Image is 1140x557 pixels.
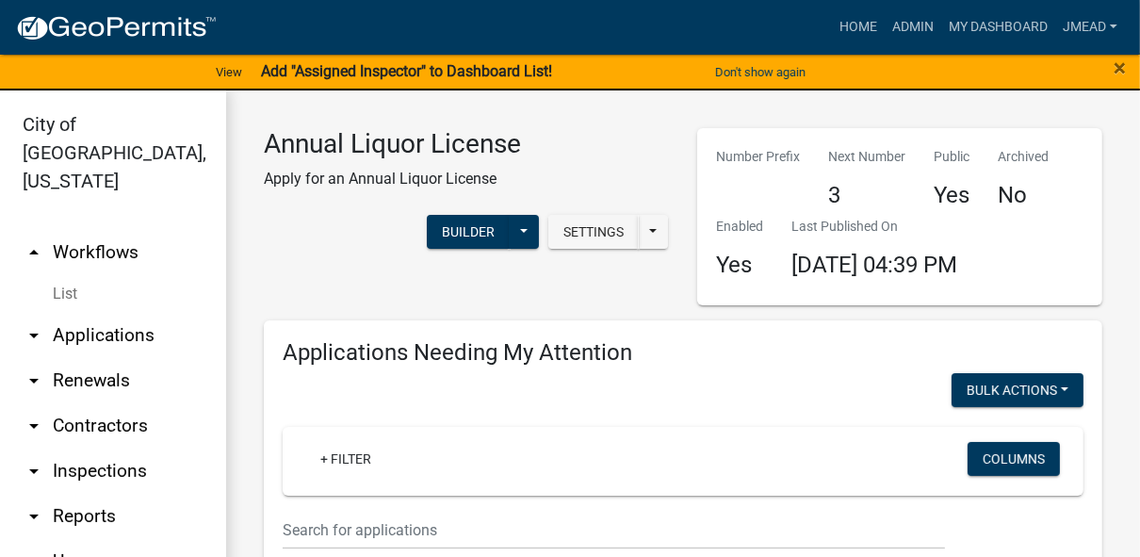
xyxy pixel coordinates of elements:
[264,168,521,190] p: Apply for an Annual Liquor License
[1114,55,1126,81] span: ×
[832,9,885,45] a: Home
[885,9,941,45] a: Admin
[23,415,45,437] i: arrow_drop_down
[716,217,763,237] p: Enabled
[941,9,1055,45] a: My Dashboard
[1055,9,1125,45] a: jmead
[998,182,1049,209] h4: No
[427,215,510,249] button: Builder
[716,147,800,167] p: Number Prefix
[934,182,969,209] h4: Yes
[708,57,813,88] button: Don't show again
[998,147,1049,167] p: Archived
[23,505,45,528] i: arrow_drop_down
[934,147,969,167] p: Public
[305,442,386,476] a: + Filter
[952,373,1083,407] button: Bulk Actions
[23,460,45,483] i: arrow_drop_down
[23,324,45,347] i: arrow_drop_down
[264,128,521,160] h3: Annual Liquor License
[548,215,639,249] button: Settings
[261,62,552,80] strong: Add "Assigned Inspector" to Dashboard List!
[968,442,1060,476] button: Columns
[828,182,905,209] h4: 3
[716,252,763,279] h4: Yes
[791,217,957,237] p: Last Published On
[283,339,1083,367] h4: Applications Needing My Attention
[1114,57,1126,79] button: Close
[283,511,945,549] input: Search for applications
[23,241,45,264] i: arrow_drop_up
[23,369,45,392] i: arrow_drop_down
[791,252,957,278] span: [DATE] 04:39 PM
[208,57,250,88] a: View
[828,147,905,167] p: Next Number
